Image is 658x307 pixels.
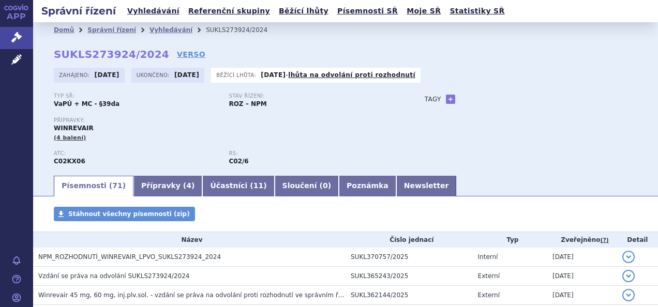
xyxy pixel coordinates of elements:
[478,253,498,260] span: Interní
[133,176,202,196] a: Přípravky (4)
[38,253,221,260] span: NPM_ROZHODNUTÍ_WINREVAIR_LPVO_SUKLS273924_2024
[403,4,444,18] a: Moje SŘ
[601,237,609,244] abbr: (?)
[202,176,274,196] a: Účastníci (11)
[229,158,248,165] strong: sotatercept
[33,232,346,248] th: Název
[617,232,658,248] th: Detail
[59,71,92,79] span: Zahájeno:
[339,176,396,196] a: Poznámka
[54,125,94,132] span: WINREVAIR
[177,49,205,59] a: VERSO
[33,4,124,18] h2: Správní řízení
[54,150,218,157] p: ATC:
[261,71,415,79] p: -
[54,93,218,99] p: Typ SŘ:
[38,272,189,280] span: Vzdání se práva na odvolání SUKLS273924/2024
[186,181,191,190] span: 4
[396,176,457,196] a: Newsletter
[54,117,404,124] p: Přípravky:
[473,232,547,248] th: Typ
[112,181,122,190] span: 71
[346,267,473,286] td: SUKL365243/2025
[229,93,393,99] p: Stav řízení:
[261,71,286,79] strong: [DATE]
[54,176,133,196] a: Písemnosti (71)
[478,291,500,299] span: Externí
[547,248,617,267] td: [DATE]
[622,251,635,263] button: detail
[54,26,74,34] a: Domů
[229,150,393,157] p: RS:
[124,4,183,18] a: Vyhledávání
[54,100,119,108] strong: VaPÚ + MC - §39da
[87,26,136,34] a: Správní řízení
[288,71,415,79] a: lhůta na odvolání proti rozhodnutí
[622,270,635,282] button: detail
[206,22,281,38] li: SUKLS273924/2024
[346,232,473,248] th: Číslo jednací
[149,26,192,34] a: Vyhledávání
[276,4,332,18] a: Běžící lhůty
[174,71,199,79] strong: [DATE]
[622,289,635,301] button: detail
[54,134,86,141] span: (4 balení)
[346,286,473,305] td: SUKL362144/2025
[425,93,441,105] h3: Tagy
[216,71,258,79] span: Běžící lhůta:
[229,100,266,108] strong: ROZ – NPM
[95,71,119,79] strong: [DATE]
[185,4,273,18] a: Referenční skupiny
[334,4,401,18] a: Písemnosti SŘ
[253,181,263,190] span: 11
[446,95,455,104] a: +
[54,158,85,165] strong: SOTATERCEPT
[547,267,617,286] td: [DATE]
[275,176,339,196] a: Sloučení (0)
[54,207,195,221] a: Stáhnout všechny písemnosti (zip)
[68,210,190,218] span: Stáhnout všechny písemnosti (zip)
[137,71,172,79] span: Ukončeno:
[547,286,617,305] td: [DATE]
[346,248,473,267] td: SUKL370757/2025
[54,48,169,60] strong: SUKLS273924/2024
[38,291,416,299] span: Winrevair 45 mg, 60 mg, inj.plv.sol. - vzdání se práva na odvolání proti rozhodnutí ve správním ř...
[446,4,507,18] a: Statistiky SŘ
[547,232,617,248] th: Zveřejněno
[323,181,328,190] span: 0
[478,272,500,280] span: Externí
